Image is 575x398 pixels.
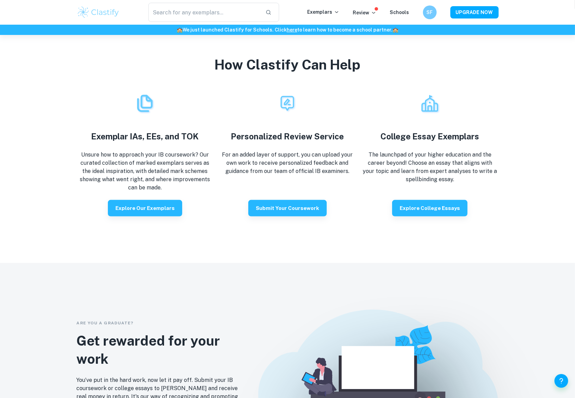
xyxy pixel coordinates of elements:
[392,27,398,33] span: 🏫
[77,55,499,74] h2: How Clastify Can Help
[248,200,327,216] button: Submit your coursework
[361,151,498,184] p: The launchpad of your higher education and the career beyond! Choose an essay that aligns with yo...
[77,130,214,142] h4: Exemplar IAs, EEs, and TOK
[287,27,297,33] a: here
[177,27,183,33] span: 🏫
[423,5,437,19] button: SF
[554,374,568,388] button: Help and Feedback
[353,9,376,16] p: Review
[108,200,182,216] button: Explore our exemplars
[1,26,574,34] h6: We just launched Clastify for Schools. Click to learn how to become a school partner.
[248,204,327,211] a: Submit your coursework
[135,93,155,114] img: Exemplars
[277,93,298,114] img: Review
[77,5,120,19] img: Clastify logo
[219,130,356,142] h4: Personalized Review Service
[420,93,440,114] img: Review
[77,332,245,368] h2: Get rewarded for your work
[108,204,182,211] a: Explore our exemplars
[77,320,245,326] p: Are you a graduate?
[219,151,356,175] p: For an added layer of support, you can upload your own work to receive personalized feedback and ...
[77,151,214,192] p: Unsure how to approach your IB coursework? Our curated collection of marked exemplars serves as t...
[450,6,499,18] button: UPGRADE NOW
[308,8,339,16] p: Exemplars
[392,204,467,211] a: Explore College Essays
[361,130,498,142] h4: College Essay Exemplars
[426,9,434,16] h6: SF
[392,200,467,216] button: Explore College Essays
[390,10,409,15] a: Schools
[148,3,260,22] input: Search for any exemplars...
